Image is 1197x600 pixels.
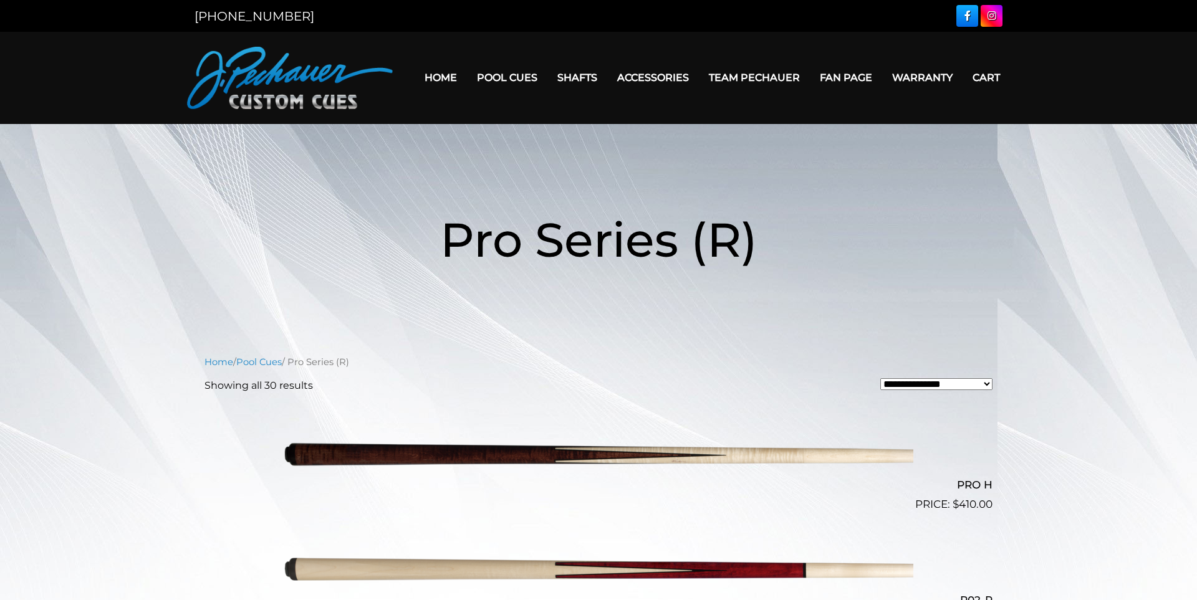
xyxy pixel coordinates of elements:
[187,47,393,109] img: Pechauer Custom Cues
[963,62,1010,93] a: Cart
[204,403,993,513] a: PRO H $410.00
[415,62,467,93] a: Home
[810,62,882,93] a: Fan Page
[440,211,757,269] span: Pro Series (R)
[236,356,282,368] a: Pool Cues
[882,62,963,93] a: Warranty
[467,62,547,93] a: Pool Cues
[880,378,993,390] select: Shop order
[547,62,607,93] a: Shafts
[204,355,993,369] nav: Breadcrumb
[284,403,913,508] img: PRO H
[204,356,233,368] a: Home
[699,62,810,93] a: Team Pechauer
[204,474,993,497] h2: PRO H
[953,498,959,510] span: $
[195,9,314,24] a: [PHONE_NUMBER]
[607,62,699,93] a: Accessories
[204,378,313,393] p: Showing all 30 results
[953,498,993,510] bdi: 410.00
